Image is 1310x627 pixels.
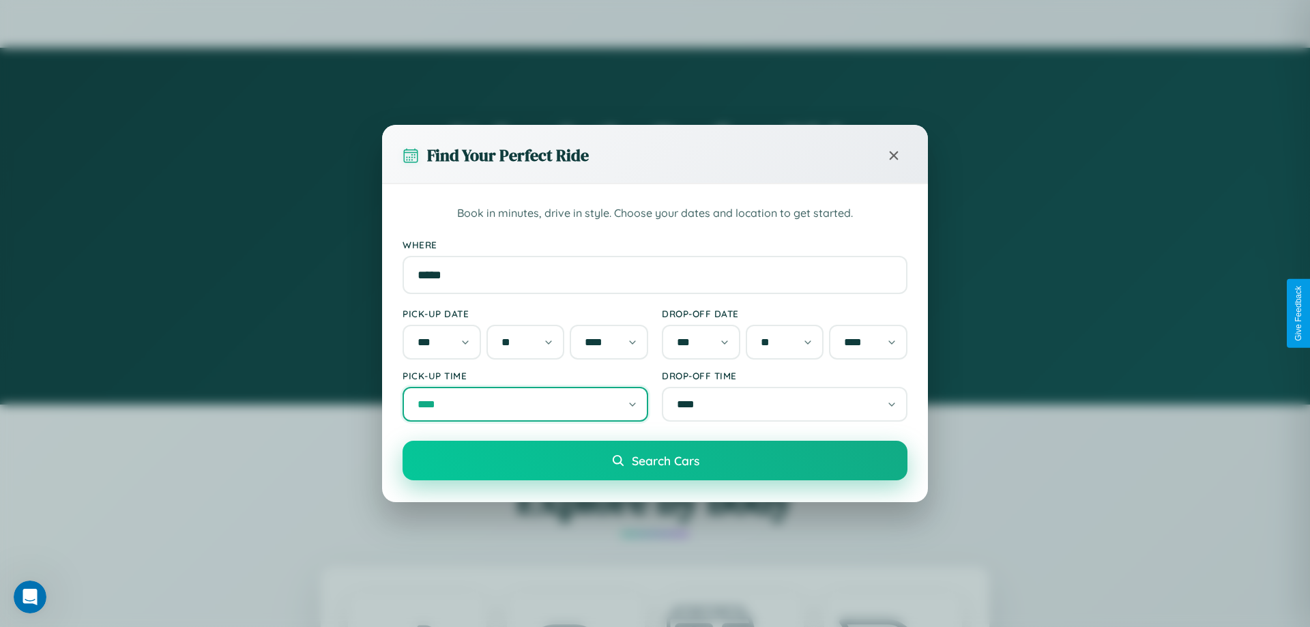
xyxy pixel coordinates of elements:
button: Search Cars [403,441,907,480]
label: Where [403,239,907,250]
span: Search Cars [632,453,699,468]
label: Pick-up Time [403,370,648,381]
h3: Find Your Perfect Ride [427,144,589,166]
p: Book in minutes, drive in style. Choose your dates and location to get started. [403,205,907,222]
label: Drop-off Date [662,308,907,319]
label: Pick-up Date [403,308,648,319]
label: Drop-off Time [662,370,907,381]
